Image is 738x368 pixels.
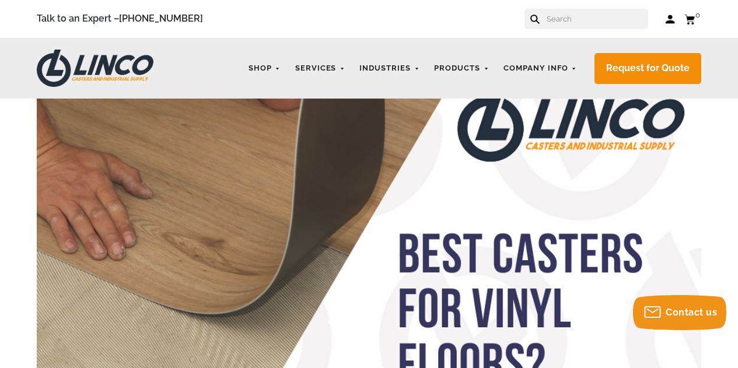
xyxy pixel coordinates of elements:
[243,57,286,80] a: Shop
[545,9,648,29] input: Search
[695,10,700,19] span: 0
[633,295,726,330] button: Contact us
[354,57,425,80] a: Industries
[594,53,701,84] a: Request for Quote
[666,307,717,318] span: Contact us
[684,12,701,26] a: 0
[37,50,153,87] img: LINCO CASTERS & INDUSTRIAL SUPPLY
[119,13,203,24] a: [PHONE_NUMBER]
[289,57,351,80] a: Services
[428,57,495,80] a: Products
[498,57,583,80] a: Company Info
[666,13,676,25] a: Log in
[37,11,203,27] span: Talk to an Expert –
